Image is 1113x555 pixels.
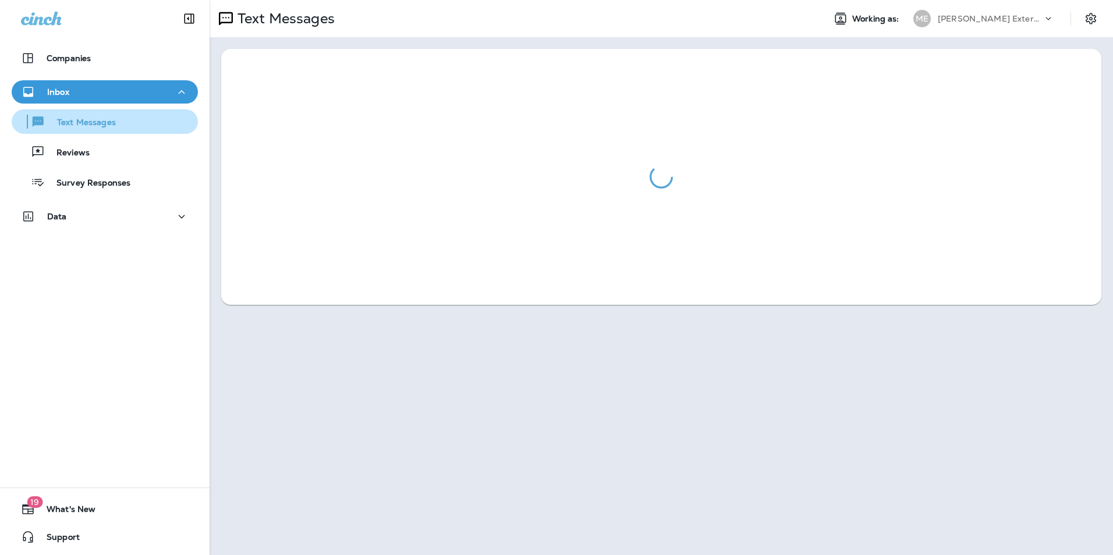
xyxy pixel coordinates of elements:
button: Survey Responses [12,170,198,194]
p: [PERSON_NAME] Exterminating [938,14,1043,23]
button: Data [12,205,198,228]
button: Collapse Sidebar [173,7,205,30]
button: Companies [12,47,198,70]
p: Inbox [47,87,69,97]
p: Text Messages [45,118,116,129]
span: Working as: [852,14,902,24]
p: Survey Responses [45,178,130,189]
button: Inbox [12,80,198,104]
span: What's New [35,504,95,518]
span: Support [35,532,80,546]
p: Companies [47,54,91,63]
button: Text Messages [12,109,198,134]
span: 19 [27,496,42,508]
p: Data [47,212,67,221]
button: 19What's New [12,497,198,521]
p: Text Messages [233,10,335,27]
button: Reviews [12,140,198,164]
div: ME [913,10,931,27]
button: Settings [1080,8,1101,29]
button: Support [12,525,198,549]
p: Reviews [45,148,90,159]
